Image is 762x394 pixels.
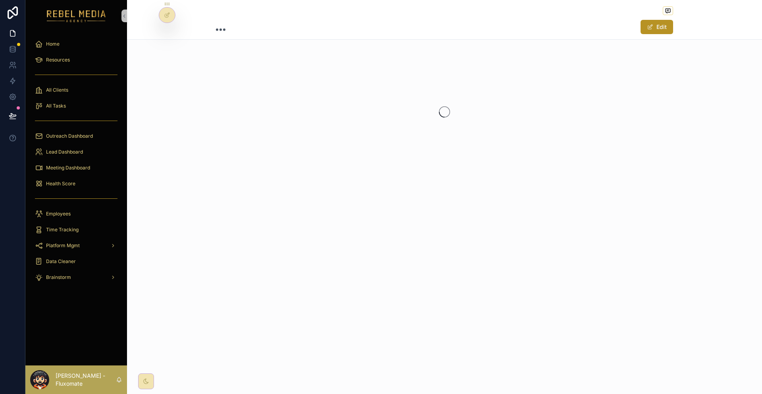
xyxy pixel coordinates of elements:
[30,83,122,97] a: All Clients
[46,242,80,249] span: Platform Mgmt
[46,87,68,93] span: All Clients
[56,372,116,388] p: [PERSON_NAME] - Fluxomate
[30,161,122,175] a: Meeting Dashboard
[30,99,122,113] a: All Tasks
[46,149,83,155] span: Lead Dashboard
[47,10,106,22] img: App logo
[30,254,122,269] a: Data Cleaner
[46,41,60,47] span: Home
[30,37,122,51] a: Home
[46,181,75,187] span: Health Score
[46,103,66,109] span: All Tasks
[30,53,122,67] a: Resources
[46,211,71,217] span: Employees
[46,133,93,139] span: Outreach Dashboard
[30,223,122,237] a: Time Tracking
[46,258,76,265] span: Data Cleaner
[30,129,122,143] a: Outreach Dashboard
[46,227,79,233] span: Time Tracking
[30,207,122,221] a: Employees
[30,238,122,253] a: Platform Mgmt
[46,57,70,63] span: Resources
[641,20,673,34] button: Edit
[30,177,122,191] a: Health Score
[30,145,122,159] a: Lead Dashboard
[25,32,127,294] div: scrollable content
[46,165,90,171] span: Meeting Dashboard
